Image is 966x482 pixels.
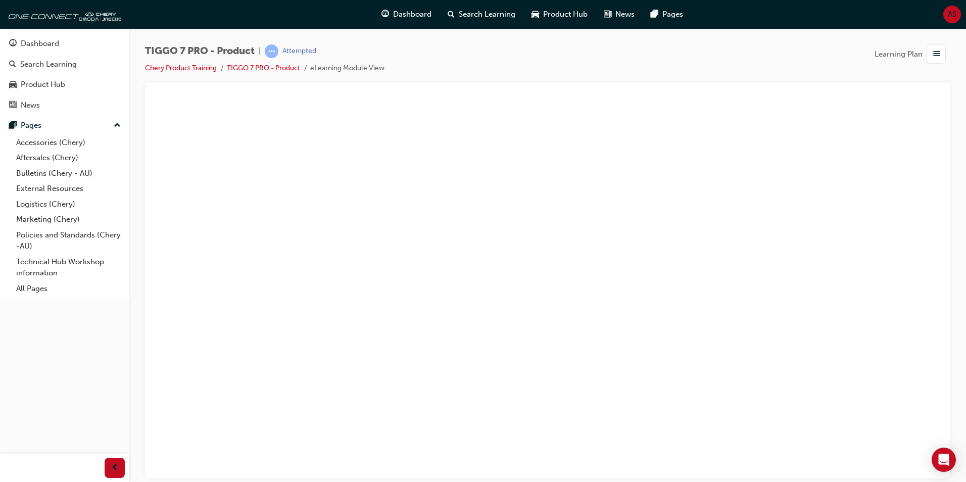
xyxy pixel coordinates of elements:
a: guage-iconDashboard [373,4,440,25]
div: News [21,100,40,111]
button: Pages [4,116,125,135]
button: AS [943,6,961,23]
a: search-iconSearch Learning [440,4,523,25]
div: Pages [21,120,41,131]
div: Product Hub [21,79,65,90]
span: prev-icon [111,462,119,474]
a: Marketing (Chery) [12,212,125,227]
a: Policies and Standards (Chery -AU) [12,227,125,254]
a: Search Learning [4,55,125,74]
a: Chery Product Training [145,64,217,72]
span: search-icon [9,60,16,69]
span: AS [948,9,956,20]
a: Accessories (Chery) [12,135,125,151]
span: Search Learning [459,9,515,20]
a: pages-iconPages [643,4,691,25]
div: Open Intercom Messenger [932,448,956,472]
span: TIGGO 7 PRO - Product [145,45,255,57]
a: car-iconProduct Hub [523,4,596,25]
span: Pages [662,9,683,20]
span: search-icon [448,8,455,21]
span: up-icon [114,119,121,132]
div: Search Learning [20,59,77,70]
span: News [615,9,635,20]
span: Learning Plan [875,49,923,60]
a: Technical Hub Workshop information [12,254,125,281]
span: car-icon [9,80,17,89]
a: All Pages [12,281,125,297]
span: | [259,45,261,57]
span: car-icon [532,8,539,21]
button: Learning Plan [875,44,950,64]
a: news-iconNews [596,4,643,25]
button: DashboardSearch LearningProduct HubNews [4,32,125,116]
a: News [4,96,125,115]
a: Dashboard [4,34,125,53]
div: Dashboard [21,38,59,50]
a: Bulletins (Chery - AU) [12,166,125,181]
span: guage-icon [9,39,17,49]
span: news-icon [604,8,611,21]
span: pages-icon [651,8,658,21]
span: list-icon [933,48,940,61]
span: pages-icon [9,121,17,130]
li: eLearning Module View [310,63,384,74]
span: guage-icon [381,8,389,21]
a: TIGGO 7 PRO - Product [227,64,300,72]
a: Aftersales (Chery) [12,150,125,166]
div: Attempted [282,46,316,56]
a: External Resources [12,181,125,197]
span: Dashboard [393,9,431,20]
span: Product Hub [543,9,588,20]
a: Product Hub [4,75,125,94]
span: news-icon [9,101,17,110]
span: learningRecordVerb_ATTEMPT-icon [265,44,278,58]
a: Logistics (Chery) [12,197,125,212]
img: oneconnect [5,4,121,24]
